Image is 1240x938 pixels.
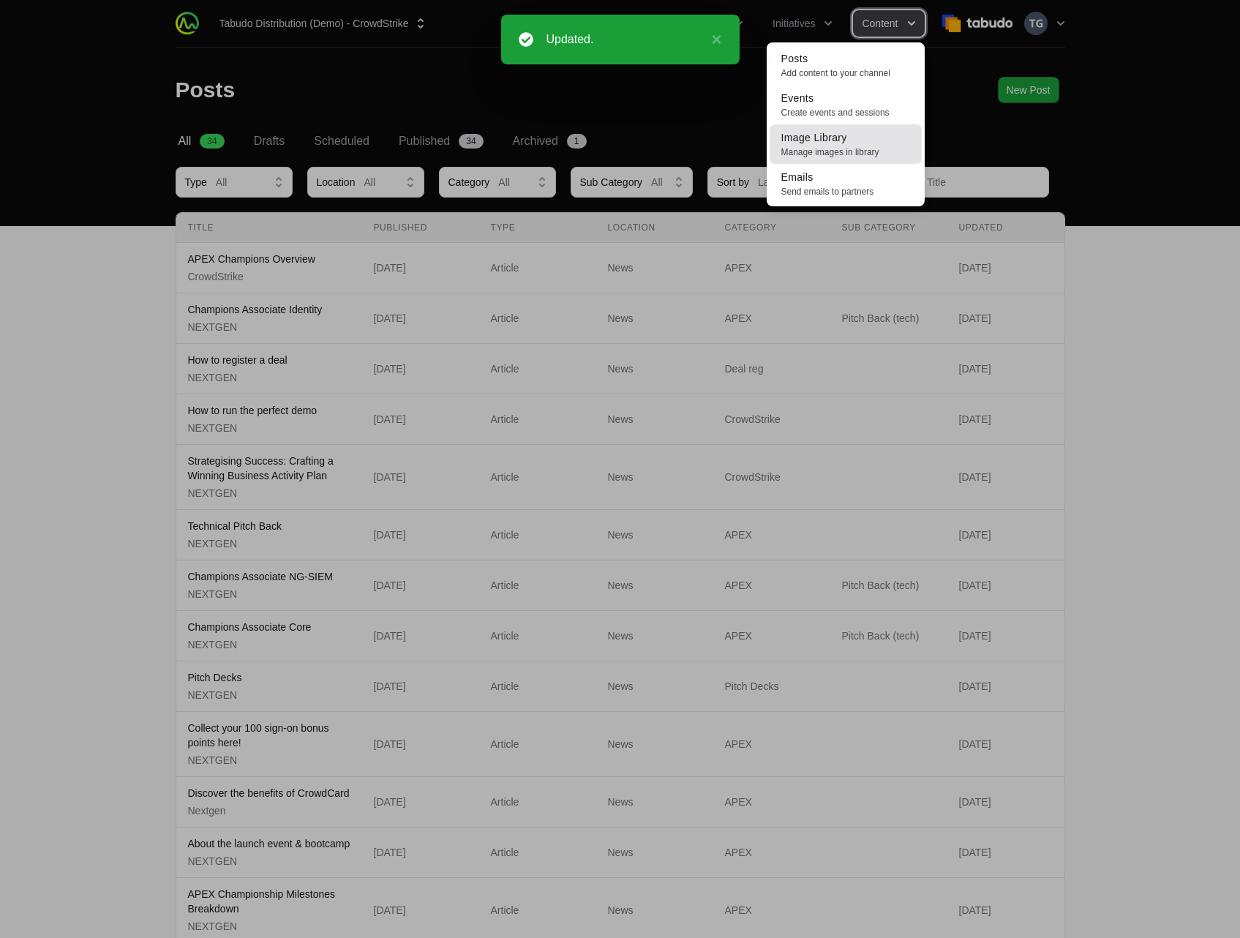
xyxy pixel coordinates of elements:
a: EventsCreate events and sessions [770,85,922,124]
button: close [704,31,721,48]
div: Main navigation [199,10,925,37]
span: Add content to your channel [781,67,910,79]
span: Create events and sessions [781,107,910,119]
a: PostsAdd content to your channel [770,45,922,85]
span: Send emails to partners [781,186,910,198]
span: Posts [781,53,808,64]
span: Image Library [781,132,847,143]
a: EmailsSend emails to partners [770,164,922,203]
span: Emails [781,171,813,183]
div: Updated. [546,31,704,48]
div: Content menu [853,10,924,37]
a: Image LibraryManage images in library [770,124,922,164]
span: Manage images in library [781,146,910,158]
span: Events [781,92,814,104]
